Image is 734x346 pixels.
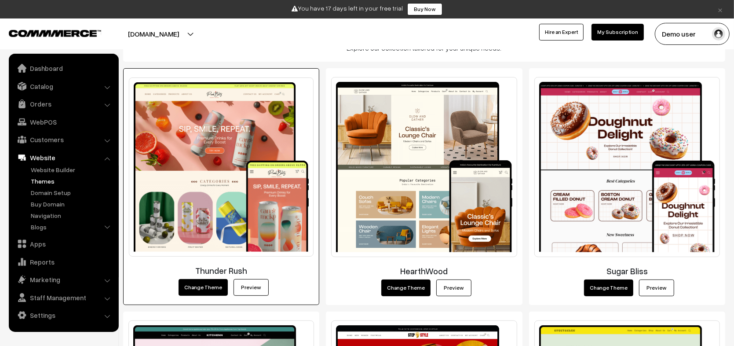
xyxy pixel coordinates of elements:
a: Buy Domain [29,199,116,209]
a: Marketing [11,272,116,287]
a: Orders [11,96,116,112]
a: WebPOS [11,114,116,130]
a: COMMMERCE [9,27,86,38]
button: Change Theme [584,280,633,296]
a: Preview [436,280,471,296]
a: Blogs [29,222,116,232]
a: × [714,4,726,15]
a: Preview [234,279,269,296]
a: Domain Setup [29,188,116,197]
a: Settings [11,307,116,323]
img: Sugar Bliss [534,77,720,257]
button: Change Theme [381,280,431,296]
a: Website Builder [29,165,116,174]
a: Catalog [11,78,116,94]
a: Staff Management [11,290,116,306]
a: Themes [29,177,116,186]
button: Demo user [655,23,730,45]
a: My Subscription [592,24,644,40]
h3: HearthWood [331,266,517,276]
a: Buy Now [407,3,442,15]
a: Preview [639,280,674,296]
img: COMMMERCE [9,30,101,37]
a: Hire an Expert [539,24,584,40]
a: Reports [11,254,116,270]
div: You have 17 days left in your free trial [3,3,731,15]
a: Customers [11,132,116,147]
img: Thunder Rush [129,77,314,257]
h3: Sugar Bliss [534,266,720,276]
a: Website [11,150,116,166]
h3: Thunder Rush [129,265,314,276]
img: HearthWood [331,77,517,257]
a: Dashboard [11,60,116,76]
a: Navigation [29,211,116,220]
img: user [712,27,725,40]
button: Change Theme [179,279,228,296]
button: [DOMAIN_NAME] [97,23,210,45]
a: Apps [11,236,116,252]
